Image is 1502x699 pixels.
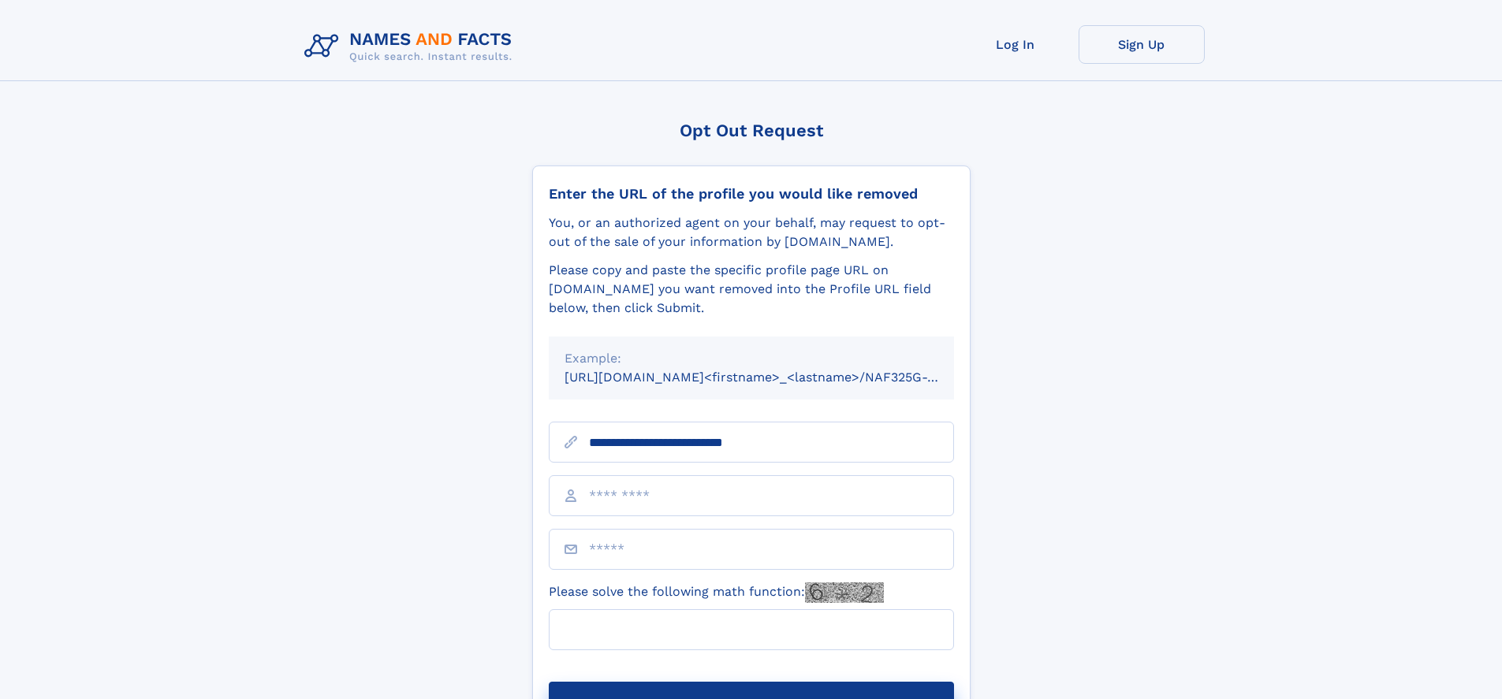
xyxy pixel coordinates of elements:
div: Example: [565,349,938,368]
label: Please solve the following math function: [549,582,884,603]
div: Enter the URL of the profile you would like removed [549,185,954,203]
a: Sign Up [1079,25,1205,64]
div: Please copy and paste the specific profile page URL on [DOMAIN_NAME] you want removed into the Pr... [549,261,954,318]
div: You, or an authorized agent on your behalf, may request to opt-out of the sale of your informatio... [549,214,954,251]
div: Opt Out Request [532,121,971,140]
a: Log In [952,25,1079,64]
small: [URL][DOMAIN_NAME]<firstname>_<lastname>/NAF325G-xxxxxxxx [565,370,984,385]
img: Logo Names and Facts [298,25,525,68]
